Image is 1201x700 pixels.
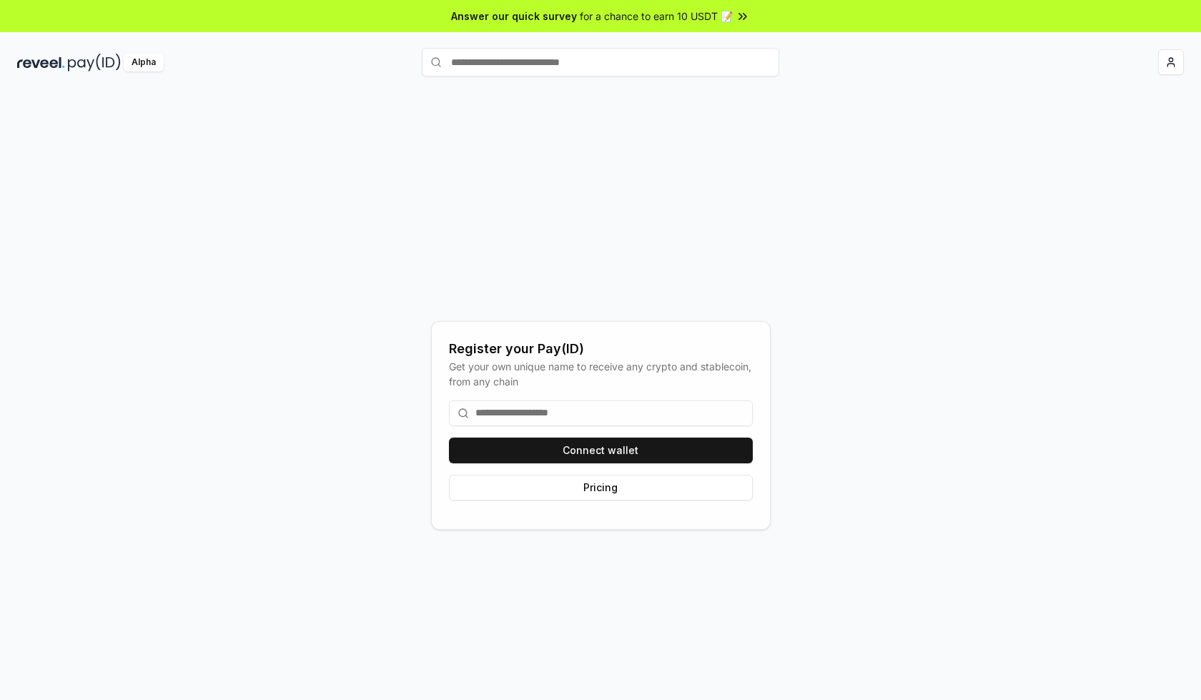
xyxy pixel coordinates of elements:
[68,54,121,72] img: pay_id
[451,9,577,24] span: Answer our quick survey
[449,359,753,389] div: Get your own unique name to receive any crypto and stablecoin, from any chain
[449,475,753,501] button: Pricing
[580,9,733,24] span: for a chance to earn 10 USDT 📝
[124,54,164,72] div: Alpha
[17,54,65,72] img: reveel_dark
[449,438,753,463] button: Connect wallet
[449,339,753,359] div: Register your Pay(ID)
